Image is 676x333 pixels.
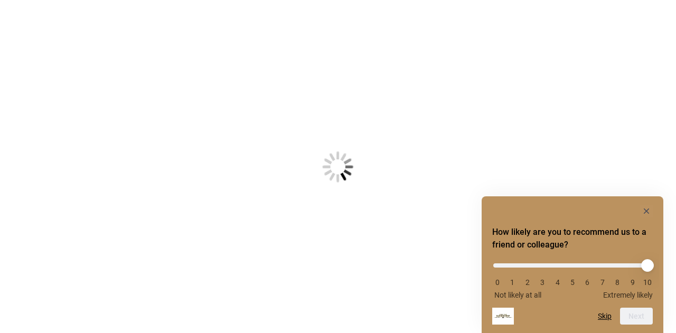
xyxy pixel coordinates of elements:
button: Hide survey [640,205,653,217]
h2: How likely are you to recommend us to a friend or colleague? Select an option from 0 to 10, with ... [492,226,653,251]
div: How likely are you to recommend us to a friend or colleague? Select an option from 0 to 10, with ... [492,205,653,325]
button: Next question [620,308,653,325]
li: 4 [552,278,563,287]
button: Skip [598,312,612,320]
div: How likely are you to recommend us to a friend or colleague? Select an option from 0 to 10, with ... [492,255,653,299]
li: 2 [522,278,533,287]
li: 3 [537,278,548,287]
li: 1 [507,278,518,287]
li: 5 [567,278,578,287]
img: Loading [270,99,406,234]
span: Not likely at all [494,291,541,299]
li: 6 [582,278,593,287]
span: Extremely likely [603,291,653,299]
li: 8 [612,278,623,287]
li: 7 [597,278,608,287]
li: 10 [642,278,653,287]
li: 9 [627,278,638,287]
li: 0 [492,278,503,287]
